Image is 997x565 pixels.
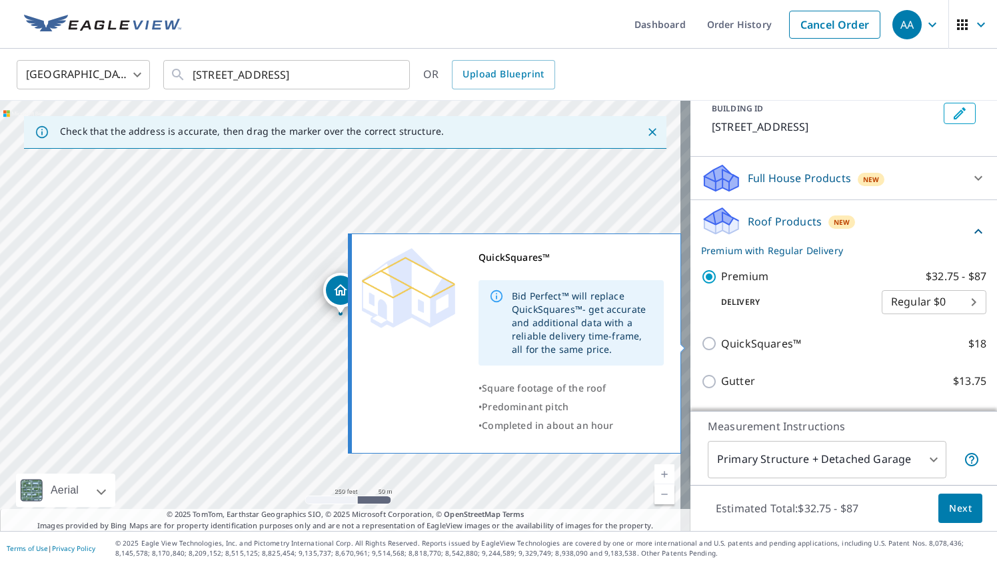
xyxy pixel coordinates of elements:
[712,119,938,135] p: [STREET_ADDRESS]
[949,500,972,517] span: Next
[712,103,763,114] p: BUILDING ID
[323,273,358,314] div: Dropped pin, building 1, Residential property, 502 Rome St Carrollton, GA 30117
[193,56,383,93] input: Search by address or latitude-longitude
[47,474,83,507] div: Aerial
[512,284,653,362] div: Bid Perfect™ will replace QuickSquares™- get accurate and additional data with a reliable deliver...
[479,398,664,416] div: •
[17,56,150,93] div: [GEOGRAPHIC_DATA]
[705,494,869,523] p: Estimated Total: $32.75 - $87
[52,544,95,553] a: Privacy Policy
[115,538,990,558] p: © 2025 Eagle View Technologies, Inc. and Pictometry International Corp. All Rights Reserved. Repo...
[701,205,986,257] div: Roof ProductsNewPremium with Regular Delivery
[479,248,664,267] div: QuickSquares™
[452,60,554,89] a: Upload Blueprint
[863,174,880,185] span: New
[748,213,822,229] p: Roof Products
[701,296,882,308] p: Delivery
[789,11,880,39] a: Cancel Order
[708,441,946,478] div: Primary Structure + Detached Garage
[7,544,48,553] a: Terms of Use
[721,268,768,285] p: Premium
[938,494,982,524] button: Next
[482,419,613,432] span: Completed in about an hour
[701,162,986,194] div: Full House ProductsNew
[721,373,755,390] p: Gutter
[892,10,922,39] div: AA
[882,284,986,321] div: Regular $0
[701,243,970,257] p: Premium with Regular Delivery
[479,379,664,398] div: •
[654,484,674,504] a: Current Level 17, Zoom Out
[953,373,986,390] p: $13.75
[964,452,980,468] span: Your report will include the primary structure and a detached garage if one exists.
[944,103,976,124] button: Edit building 1
[7,544,95,552] p: |
[167,509,524,520] span: © 2025 TomTom, Earthstar Geographics SIO, © 2025 Microsoft Corporation, ©
[423,60,555,89] div: OR
[644,123,661,141] button: Close
[748,170,851,186] p: Full House Products
[16,474,115,507] div: Aerial
[482,400,568,413] span: Predominant pitch
[502,509,524,519] a: Terms
[721,336,801,352] p: QuickSquares™
[362,248,455,328] img: Premium
[24,15,181,35] img: EV Logo
[834,217,850,227] span: New
[968,336,986,352] p: $18
[479,416,664,435] div: •
[444,509,500,519] a: OpenStreetMap
[60,125,444,137] p: Check that the address is accurate, then drag the marker over the correct structure.
[463,66,544,83] span: Upload Blueprint
[926,268,986,285] p: $32.75 - $87
[654,464,674,484] a: Current Level 17, Zoom In
[708,418,980,434] p: Measurement Instructions
[482,382,606,394] span: Square footage of the roof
